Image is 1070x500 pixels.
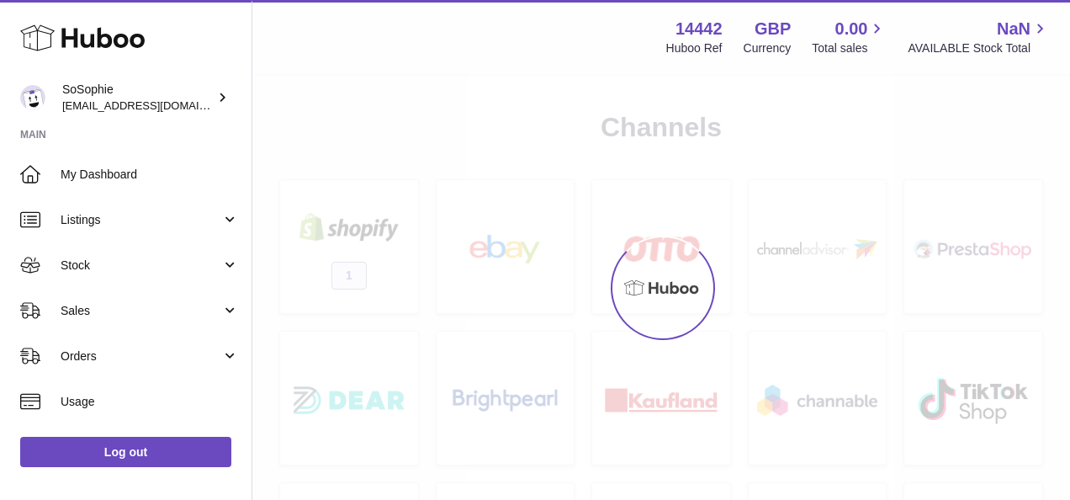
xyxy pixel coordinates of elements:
a: 0.00 Total sales [812,18,887,56]
span: Stock [61,258,221,274]
span: Usage [61,394,239,410]
span: 0.00 [835,18,868,40]
span: AVAILABLE Stock Total [908,40,1050,56]
span: NaN [997,18,1030,40]
span: Sales [61,303,221,319]
img: internalAdmin-14442@internal.huboo.com [20,85,45,110]
a: NaN AVAILABLE Stock Total [908,18,1050,56]
span: [EMAIL_ADDRESS][DOMAIN_NAME] [62,98,247,112]
span: Orders [61,348,221,364]
span: Listings [61,212,221,228]
div: SoSophie [62,82,214,114]
strong: 14442 [675,18,723,40]
span: Total sales [812,40,887,56]
a: Log out [20,437,231,467]
strong: GBP [755,18,791,40]
div: Huboo Ref [666,40,723,56]
span: My Dashboard [61,167,239,183]
div: Currency [744,40,792,56]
